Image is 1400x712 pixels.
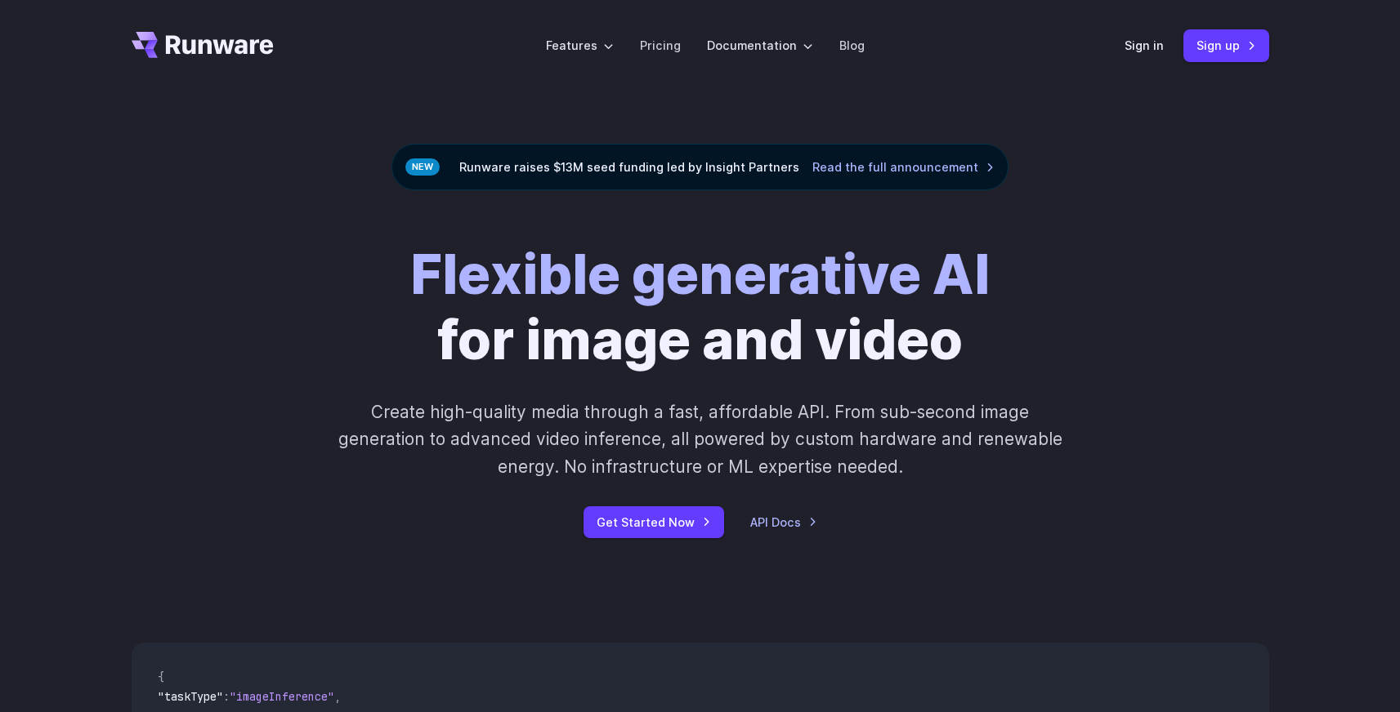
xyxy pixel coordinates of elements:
span: , [334,689,341,704]
span: "imageInference" [230,689,334,704]
a: Sign up [1183,29,1269,61]
label: Documentation [707,36,813,55]
label: Features [546,36,614,55]
a: Get Started Now [584,506,724,538]
p: Create high-quality media through a fast, affordable API. From sub-second image generation to adv... [336,398,1064,480]
a: Sign in [1125,36,1164,55]
span: "taskType" [158,689,223,704]
span: { [158,670,164,684]
a: Go to / [132,32,274,58]
strong: Flexible generative AI [410,242,990,307]
a: Pricing [640,36,681,55]
h1: for image and video [410,243,990,372]
a: Read the full announcement [812,158,995,176]
div: Runware raises $13M seed funding led by Insight Partners [391,144,1009,190]
a: API Docs [750,513,817,532]
span: : [223,689,230,704]
a: Blog [839,36,865,55]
